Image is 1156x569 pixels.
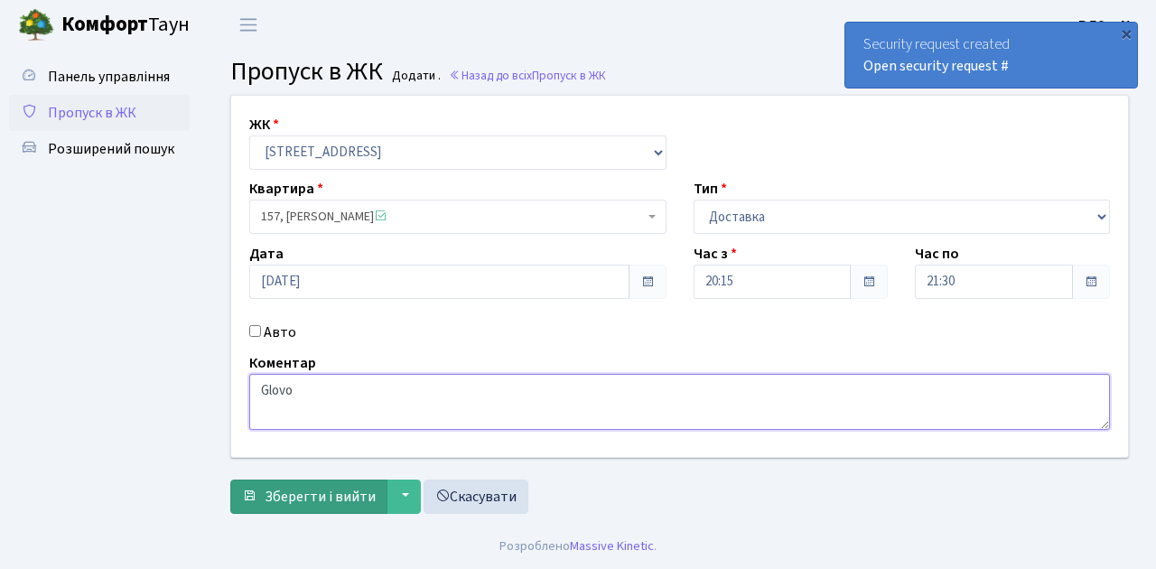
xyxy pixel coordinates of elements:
[226,10,271,40] button: Переключити навігацію
[449,67,606,84] a: Назад до всіхПропуск в ЖК
[261,208,644,226] span: 157, Руденко Євген Олександрович <span class='la la-check-square text-success'></span>
[48,67,170,87] span: Панель управління
[48,139,174,159] span: Розширений пошук
[230,480,387,514] button: Зберегти і вийти
[845,23,1137,88] div: Security request created
[48,103,136,123] span: Пропуск в ЖК
[264,322,296,343] label: Авто
[61,10,148,39] b: Комфорт
[18,7,54,43] img: logo.png
[1078,14,1134,36] a: ВЛ2 -. К.
[1078,15,1134,35] b: ВЛ2 -. К.
[915,243,959,265] label: Час по
[424,480,528,514] a: Скасувати
[570,536,654,555] a: Massive Kinetic
[532,67,606,84] span: Пропуск в ЖК
[9,131,190,167] a: Розширений пошук
[249,352,316,374] label: Коментар
[1117,24,1135,42] div: ×
[265,487,376,507] span: Зберегти і вийти
[230,53,383,89] span: Пропуск в ЖК
[863,56,1009,76] a: Open security request #
[499,536,657,556] div: Розроблено .
[249,243,284,265] label: Дата
[694,178,727,200] label: Тип
[249,114,279,135] label: ЖК
[9,95,190,131] a: Пропуск в ЖК
[249,178,323,200] label: Квартира
[61,10,190,41] span: Таун
[388,69,441,84] small: Додати .
[694,243,737,265] label: Час з
[249,200,667,234] span: 157, Руденко Євген Олександрович <span class='la la-check-square text-success'></span>
[9,59,190,95] a: Панель управління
